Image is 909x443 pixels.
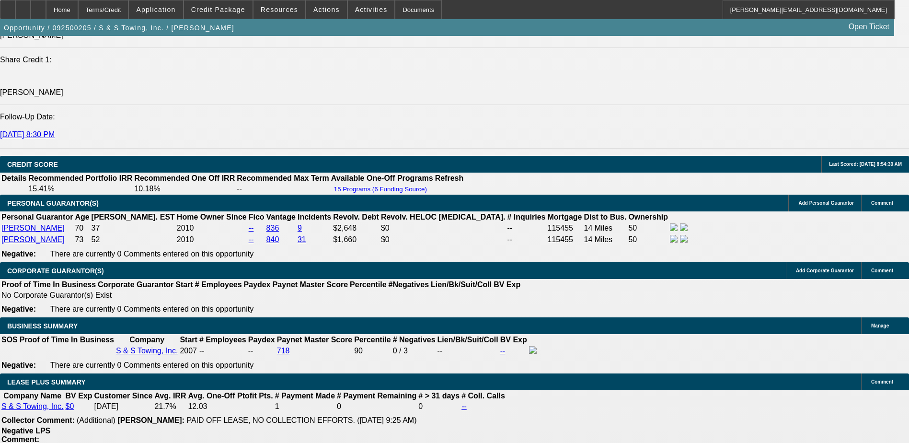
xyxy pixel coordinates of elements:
td: 12.03 [187,402,273,411]
td: 14 Miles [584,234,627,245]
span: (Additional) [77,416,115,424]
b: Negative: [1,305,36,313]
b: Negative: [1,361,36,369]
th: Recommended Portfolio IRR [28,174,133,183]
span: Add Corporate Guarantor [796,268,854,273]
span: Manage [871,323,889,328]
b: Percentile [354,336,391,344]
img: facebook-icon.png [529,346,537,354]
a: 31 [298,235,306,244]
a: [PERSON_NAME] [1,235,65,244]
a: -- [249,235,254,244]
button: 15 Programs (6 Funding Source) [331,185,430,193]
b: Dist to Bus. [584,213,627,221]
span: Comment [871,268,893,273]
b: Corporate Guarantor [98,280,173,289]
b: Avg. One-Off Ptofit Pts. [188,392,273,400]
button: Resources [253,0,305,19]
b: Company [129,336,164,344]
b: Lien/Bk/Suit/Coll [437,336,498,344]
td: No Corporate Guarantor(s) Exist [1,291,525,300]
span: LEASE PLUS SUMMARY [7,378,86,386]
b: Collector Comment: [1,416,75,424]
a: 840 [266,235,279,244]
span: CREDIT SCORE [7,161,58,168]
td: 73 [74,234,90,245]
b: Customer Since [94,392,153,400]
span: There are currently 0 Comments entered on this opportunity [50,305,253,313]
a: -- [461,402,467,410]
a: Open Ticket [845,19,893,35]
b: # > 31 days [418,392,460,400]
b: Fico [249,213,265,221]
td: -- [506,234,546,245]
th: Recommended One Off IRR [134,174,235,183]
b: Avg. IRR [154,392,186,400]
span: -- [199,347,205,355]
td: -- [236,184,330,194]
b: Mortgage [548,213,582,221]
th: Refresh [435,174,464,183]
td: -- [248,346,276,356]
span: Opportunity / 092500205 / S & S Towing, Inc. / [PERSON_NAME] [4,24,234,32]
td: [DATE] [94,402,153,411]
td: 21.7% [154,402,186,411]
button: Credit Package [184,0,253,19]
td: $1,660 [333,234,380,245]
span: BUSINESS SUMMARY [7,322,78,330]
td: 70 [74,223,90,233]
a: -- [249,224,254,232]
span: CORPORATE GUARANTOR(S) [7,267,104,275]
div: 90 [354,347,391,355]
span: PAID OFF LEASE, NO COLLECTION EFFORTS. ([DATE] 9:25 AM) [186,416,416,424]
span: PERSONAL GUARANTOR(S) [7,199,99,207]
td: 50 [628,234,668,245]
button: Application [129,0,183,19]
b: Paydex [248,336,275,344]
b: BV Exp [66,392,92,400]
td: $0 [380,234,506,245]
td: 0 [418,402,460,411]
a: S & S Towing, Inc. [116,347,178,355]
img: linkedin-icon.png [680,223,688,231]
b: Home Owner Since [177,213,247,221]
span: Activities [355,6,388,13]
b: Paydex [244,280,271,289]
span: There are currently 0 Comments entered on this opportunity [50,361,253,369]
td: 2007 [179,346,197,356]
span: Comment [871,200,893,206]
span: 2010 [177,224,194,232]
a: $0 [66,402,74,410]
td: 50 [628,223,668,233]
b: # Payment Made [275,392,335,400]
td: -- [506,223,546,233]
b: BV Exp [500,336,527,344]
span: Credit Package [191,6,245,13]
b: #Negatives [389,280,429,289]
b: Start [180,336,197,344]
span: Add Personal Guarantor [798,200,854,206]
b: [PERSON_NAME]: [117,416,184,424]
span: There are currently 0 Comments entered on this opportunity [50,250,253,258]
b: Paynet Master Score [273,280,348,289]
b: Revolv. HELOC [MEDICAL_DATA]. [381,213,506,221]
td: 52 [91,234,175,245]
button: Activities [348,0,395,19]
td: 14 Miles [584,223,627,233]
td: 0 [336,402,417,411]
td: 1 [275,402,335,411]
b: BV Exp [494,280,520,289]
b: Ownership [628,213,668,221]
td: 115455 [547,234,583,245]
b: Vantage [266,213,296,221]
b: Incidents [298,213,331,221]
span: 2010 [177,235,194,244]
b: # Employees [199,336,246,344]
td: $2,648 [333,223,380,233]
td: -- [437,346,499,356]
div: 0 / 3 [393,347,436,355]
a: 836 [266,224,279,232]
b: # Inquiries [507,213,545,221]
th: Proof of Time In Business [19,335,115,345]
button: Actions [306,0,347,19]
